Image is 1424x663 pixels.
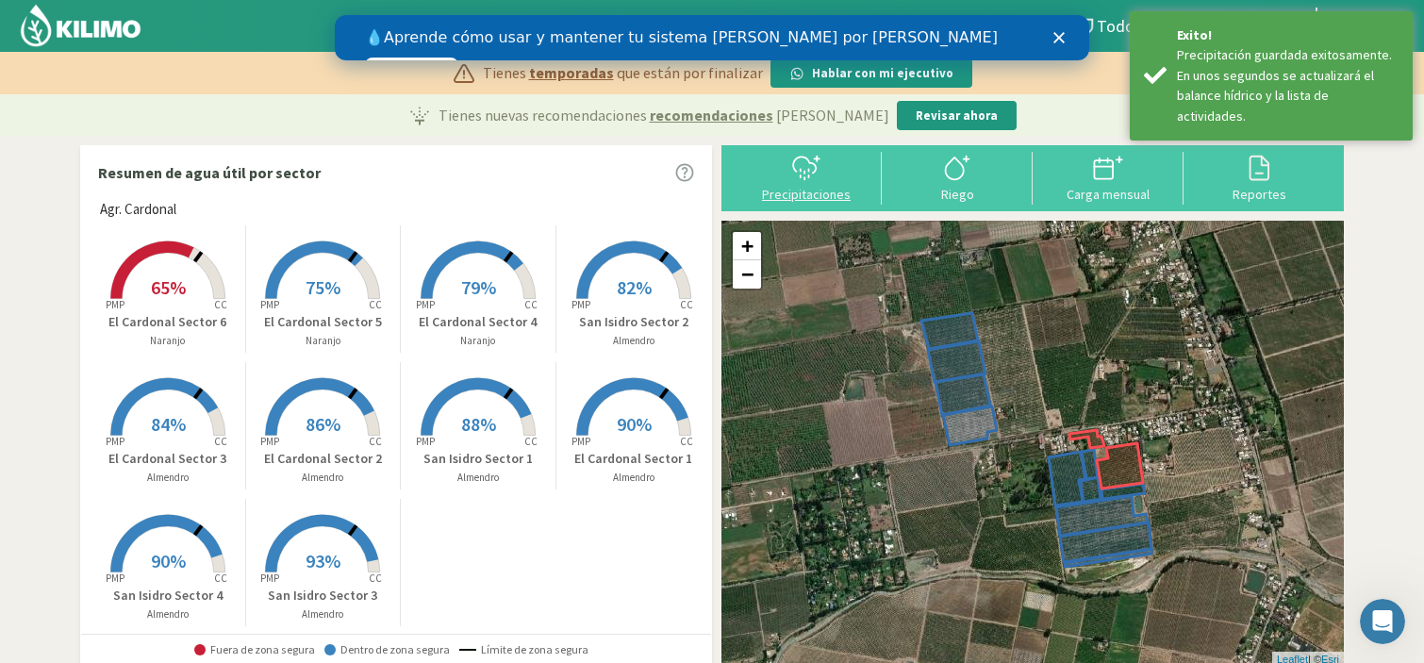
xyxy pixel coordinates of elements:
div: Precipitaciones [737,188,876,201]
p: El Cardonal Sector 4 [401,312,555,332]
p: San Isidro Sector 4 [91,586,245,605]
a: Ver videos [30,42,124,65]
span: 88% [461,412,496,436]
tspan: CC [680,435,693,448]
p: Hablar con mi ejecutivo [812,64,953,83]
button: Precipitaciones [731,152,882,202]
p: Naranjo [246,333,401,349]
span: 86% [306,412,340,436]
p: El Cardonal Sector 5 [246,312,401,332]
tspan: PMP [416,435,435,448]
div: Carga mensual [1038,188,1178,201]
div: Reportes [1189,188,1329,201]
a: Zoom out [733,260,761,289]
a: Zoom in [733,232,761,260]
tspan: CC [370,572,383,585]
button: Reportes [1184,152,1334,202]
span: 90% [617,412,652,436]
p: Almendro [401,470,555,486]
tspan: PMP [416,298,435,311]
button: Revisar ahora [897,101,1017,131]
span: 65% [151,275,186,299]
p: El Cardonal Sector 2 [246,449,401,469]
iframe: Intercom live chat banner [335,15,1089,60]
tspan: CC [524,435,538,448]
tspan: PMP [571,298,590,311]
span: 93% [306,549,340,572]
div: Cerrar [719,17,737,28]
p: Almendro [556,333,712,349]
tspan: CC [214,298,227,311]
p: Almendro [556,470,712,486]
p: San Isidro Sector 2 [556,312,712,332]
tspan: CC [214,572,227,585]
tspan: CC [680,298,693,311]
p: Revisar ahora [916,107,998,125]
span: temporadas [529,61,614,84]
p: San Isidro Sector 3 [246,586,401,605]
p: Almendro [91,470,245,486]
tspan: PMP [106,572,124,585]
span: que están por finalizar [617,61,763,84]
div: Exito! [1177,25,1399,45]
span: 82% [617,275,652,299]
button: Hablar con mi ejecutivo [770,58,972,89]
span: [PERSON_NAME] [776,104,889,126]
span: recomendaciones [650,104,773,126]
p: Resumen de agua útil por sector [98,161,321,184]
p: El Cardonal Sector 3 [91,449,245,469]
tspan: PMP [260,298,279,311]
div: Riego [887,188,1027,201]
img: Kilimo [19,3,142,48]
span: 79% [461,275,496,299]
p: Almendro [246,470,401,486]
tspan: PMP [106,298,124,311]
span: 75% [306,275,340,299]
p: Tienes [483,61,763,84]
tspan: CC [214,435,227,448]
span: 90% [151,549,186,572]
p: Tienes nuevas recomendaciones [439,104,889,126]
p: Almendro [91,606,245,622]
tspan: CC [370,435,383,448]
p: Almendro [246,606,401,622]
tspan: PMP [106,435,124,448]
tspan: CC [370,298,383,311]
tspan: PMP [260,572,279,585]
span: Límite de zona segura [459,643,588,656]
button: Carga mensual [1033,152,1184,202]
p: Naranjo [91,333,245,349]
span: Todos [1097,16,1142,36]
button: Riego [882,152,1033,202]
p: San Isidro Sector 1 [401,449,555,469]
p: El Cardonal Sector 6 [91,312,245,332]
tspan: CC [524,298,538,311]
p: Naranjo [401,333,555,349]
p: El Cardonal Sector 1 [556,449,712,469]
tspan: PMP [571,435,590,448]
span: Agr. Cardonal [100,199,176,221]
iframe: Intercom live chat [1360,599,1405,644]
span: Fuera de zona segura [194,643,315,656]
div: Precipitación guardada exitosamente. En unos segundos se actualizará el balance hídrico y la list... [1177,45,1399,126]
span: Dentro de zona segura [324,643,450,656]
tspan: PMP [260,435,279,448]
span: 84% [151,412,186,436]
